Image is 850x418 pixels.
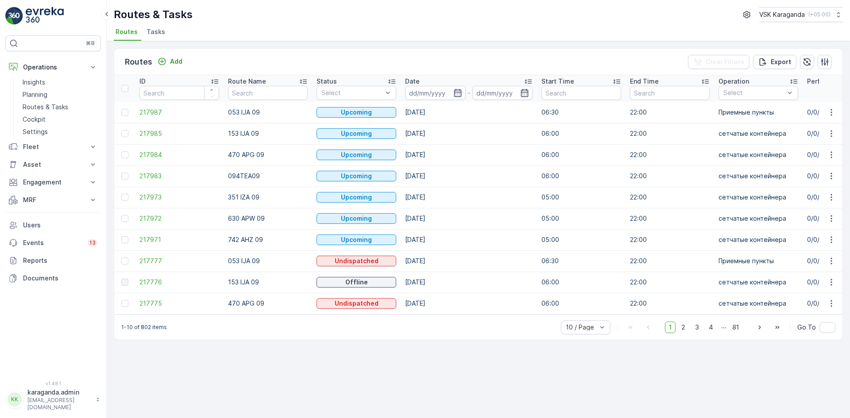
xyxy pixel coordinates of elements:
p: Start Time [541,77,574,86]
a: Reports [5,252,101,269]
p: Undispatched [335,257,379,265]
p: Routes & Tasks [114,8,193,22]
img: logo_light-DOdMpM7g.png [26,7,64,25]
p: Add [170,57,182,66]
div: Toggle Row Selected [121,215,128,222]
button: VSK Karaganda(+05:00) [759,7,843,22]
td: [DATE] [401,229,537,250]
button: Upcoming [317,213,396,224]
img: logo [5,7,23,25]
p: Planning [23,90,47,99]
input: Search [541,86,621,100]
p: Settings [23,127,48,136]
p: Select [723,88,784,97]
td: [DATE] [401,250,537,272]
span: Go To [797,323,816,332]
button: Add [154,56,186,67]
td: 06:30 [537,250,626,272]
p: Upcoming [341,129,372,138]
a: Insights [19,76,101,88]
td: Приемные пункты [714,250,803,272]
p: karaganda.admin [27,388,91,397]
div: Toggle Row Selected [121,130,128,137]
p: Engagement [23,178,83,187]
td: 06:00 [537,165,626,187]
a: 217987 [139,108,219,117]
a: 217776 [139,278,219,287]
td: 22:00 [626,123,714,144]
a: 217777 [139,257,219,265]
td: [DATE] [401,208,537,229]
div: Toggle Row Selected [121,257,128,265]
span: Routes [116,27,138,36]
a: Cockpit [19,113,101,126]
td: 22:00 [626,250,714,272]
input: Search [139,86,219,100]
td: сетчатыe контейнера [714,187,803,208]
td: Приемные пункты [714,102,803,123]
td: [DATE] [401,272,537,293]
td: сетчатыe контейнера [714,144,803,165]
div: Toggle Row Selected [121,236,128,243]
td: [DATE] [401,165,537,187]
p: Insights [23,78,45,87]
a: Users [5,216,101,234]
p: Operations [23,63,83,72]
p: Upcoming [341,108,372,117]
p: Fleet [23,142,83,151]
a: Routes & Tasks [19,101,101,113]
a: 217775 [139,299,219,308]
span: 217984 [139,150,219,159]
a: Planning [19,88,101,101]
a: 217971 [139,235,219,244]
p: Offline [345,278,368,287]
td: 630 APW 09 [224,208,312,229]
a: Events13 [5,234,101,252]
td: 06:30 [537,102,626,123]
a: 217983 [139,172,219,180]
p: Status [317,77,337,86]
p: [EMAIL_ADDRESS][DOMAIN_NAME] [27,397,91,411]
div: KK [8,392,22,406]
div: Toggle Row Selected [121,194,128,201]
td: 053 IJA 09 [224,250,312,272]
span: v 1.48.1 [5,381,101,386]
p: Reports [23,256,97,265]
span: Tasks [147,27,165,36]
span: 1 [665,322,676,333]
td: 06:00 [537,293,626,314]
p: MRF [23,196,83,204]
p: Operation [719,77,749,86]
td: 470 APG 09 [224,293,312,314]
td: 22:00 [626,165,714,187]
input: dd/mm/yyyy [472,86,533,100]
button: Asset [5,156,101,173]
button: Offline [317,277,396,288]
td: сетчатыe контейнера [714,123,803,144]
div: Toggle Row Selected [121,109,128,116]
td: 06:00 [537,144,626,165]
input: dd/mm/yyyy [405,86,466,100]
button: Engagement [5,173,101,191]
button: Undispatched [317,256,396,266]
p: Route Name [228,77,266,86]
p: Upcoming [341,193,372,202]
p: 1-10 of 802 items [121,324,167,331]
td: 06:00 [537,272,626,293]
td: сетчатыe контейнера [714,208,803,229]
div: Toggle Row Selected [121,173,128,180]
p: Routes & Tasks [23,103,68,111]
button: Export [753,55,796,69]
div: Toggle Row Selected [121,151,128,158]
td: 094TEA09 [224,165,312,187]
p: 13 [89,239,96,246]
a: 217973 [139,193,219,202]
a: 217985 [139,129,219,138]
button: Upcoming [317,150,396,160]
p: Documents [23,274,97,283]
